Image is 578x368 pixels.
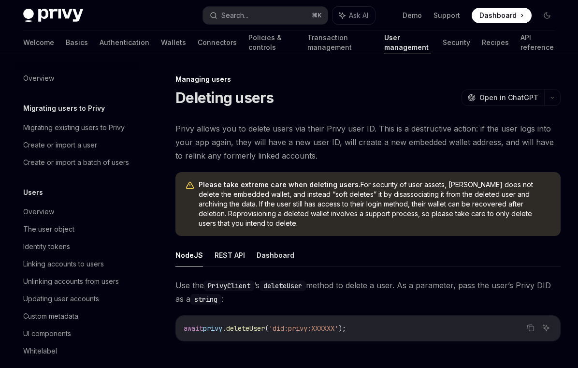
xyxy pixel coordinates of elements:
span: ⌘ K [312,12,322,19]
div: Create or import a user [23,139,97,151]
div: Overview [23,73,54,84]
a: Authentication [100,31,149,54]
div: Create or import a batch of users [23,157,129,168]
a: Identity tokens [15,238,139,255]
div: Search... [221,10,248,21]
a: Policies & controls [248,31,296,54]
a: Support [433,11,460,20]
button: Toggle dark mode [539,8,555,23]
span: Use the ’s method to delete a user. As a parameter, pass the user’s Privy DID as a : [175,279,561,306]
span: Dashboard [479,11,517,20]
strong: Please take extreme care when deleting users. [199,180,361,189]
span: Privy allows you to delete users via their Privy user ID. This is a destructive action: if the us... [175,122,561,162]
code: PrivyClient [204,280,254,291]
code: string [190,294,221,305]
a: Wallets [161,31,186,54]
button: Ask AI [332,7,375,24]
div: Identity tokens [23,241,70,252]
a: Overview [15,203,139,221]
a: Create or import a batch of users [15,154,139,171]
h5: Migrating users to Privy [23,103,105,114]
div: Custom metadata [23,310,78,322]
a: Whitelabel [15,342,139,360]
span: For security of user assets, [PERSON_NAME] does not delete the embedded wallet, and instead “soft... [199,180,551,228]
button: Ask AI [540,322,552,334]
a: The user object [15,221,139,238]
button: Copy the contents from the code block [524,322,537,334]
div: UI components [23,328,71,339]
div: Migrating existing users to Privy [23,122,125,133]
a: Welcome [23,31,54,54]
span: Ask AI [349,11,368,20]
div: Updating user accounts [23,293,99,305]
a: Basics [66,31,88,54]
img: dark logo [23,9,83,22]
a: Dashboard [472,8,532,23]
a: Recipes [482,31,509,54]
button: Dashboard [257,244,294,266]
a: User management [384,31,431,54]
a: Updating user accounts [15,290,139,308]
a: Security [443,31,470,54]
div: Whitelabel [23,345,57,357]
div: Linking accounts to users [23,258,104,270]
a: Create or import a user [15,136,139,154]
a: Custom metadata [15,308,139,325]
div: Overview [23,206,54,218]
a: Connectors [198,31,237,54]
div: Unlinking accounts from users [23,276,119,287]
span: ); [338,324,346,333]
h5: Users [23,187,43,198]
span: await [184,324,203,333]
span: privy [203,324,222,333]
span: Open in ChatGPT [479,93,538,103]
span: ( [265,324,269,333]
a: Migrating existing users to Privy [15,119,139,136]
span: 'did:privy:XXXXXX' [269,324,338,333]
button: REST API [215,244,245,266]
button: Search...⌘K [203,7,328,24]
a: Unlinking accounts from users [15,273,139,290]
code: deleteUser [260,280,306,291]
h1: Deleting users [175,89,274,106]
a: UI components [15,325,139,342]
div: Managing users [175,74,561,84]
span: . [222,324,226,333]
a: API reference [520,31,555,54]
div: The user object [23,223,74,235]
a: Linking accounts to users [15,255,139,273]
a: Overview [15,70,139,87]
span: deleteUser [226,324,265,333]
svg: Warning [185,181,195,191]
a: Transaction management [307,31,373,54]
button: Open in ChatGPT [462,89,544,106]
a: Demo [403,11,422,20]
button: NodeJS [175,244,203,266]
